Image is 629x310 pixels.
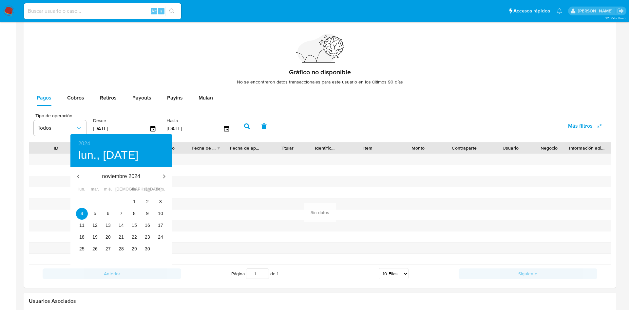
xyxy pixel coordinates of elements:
[142,243,153,255] button: 30
[145,246,150,252] p: 30
[133,198,136,205] p: 1
[102,220,114,231] button: 13
[89,243,101,255] button: 26
[78,148,139,162] button: lun., [DATE]
[115,220,127,231] button: 14
[158,222,163,228] p: 17
[76,186,88,193] span: lun.
[128,231,140,243] button: 22
[81,210,83,217] p: 4
[155,186,166,193] span: dom.
[79,246,85,252] p: 25
[119,246,124,252] p: 28
[94,210,96,217] p: 5
[107,210,109,217] p: 6
[155,231,166,243] button: 24
[86,173,156,180] p: noviembre 2024
[133,210,136,217] p: 8
[76,208,88,220] button: 4
[115,231,127,243] button: 21
[142,196,153,208] button: 2
[145,234,150,240] p: 23
[76,231,88,243] button: 18
[146,210,149,217] p: 9
[79,222,85,228] p: 11
[128,186,140,193] span: vie.
[155,220,166,231] button: 17
[105,234,111,240] p: 20
[102,186,114,193] span: mié.
[142,220,153,231] button: 16
[76,243,88,255] button: 25
[102,231,114,243] button: 20
[115,243,127,255] button: 28
[155,208,166,220] button: 10
[92,246,98,252] p: 26
[132,246,137,252] p: 29
[89,231,101,243] button: 19
[115,208,127,220] button: 7
[92,222,98,228] p: 12
[158,210,163,217] p: 10
[128,208,140,220] button: 8
[142,208,153,220] button: 9
[159,198,162,205] p: 3
[92,234,98,240] p: 19
[120,210,123,217] p: 7
[78,139,90,148] button: 2024
[76,220,88,231] button: 11
[119,234,124,240] p: 21
[105,246,111,252] p: 27
[132,234,137,240] p: 22
[79,234,85,240] p: 18
[128,243,140,255] button: 29
[102,208,114,220] button: 6
[89,220,101,231] button: 12
[128,196,140,208] button: 1
[89,208,101,220] button: 5
[158,234,163,240] p: 24
[146,198,149,205] p: 2
[155,196,166,208] button: 3
[102,243,114,255] button: 27
[128,220,140,231] button: 15
[115,186,127,193] span: [DEMOGRAPHIC_DATA].
[119,222,124,228] p: 14
[132,222,137,228] p: 15
[145,222,150,228] p: 16
[105,222,111,228] p: 13
[142,231,153,243] button: 23
[142,186,153,193] span: sáb.
[89,186,101,193] span: mar.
